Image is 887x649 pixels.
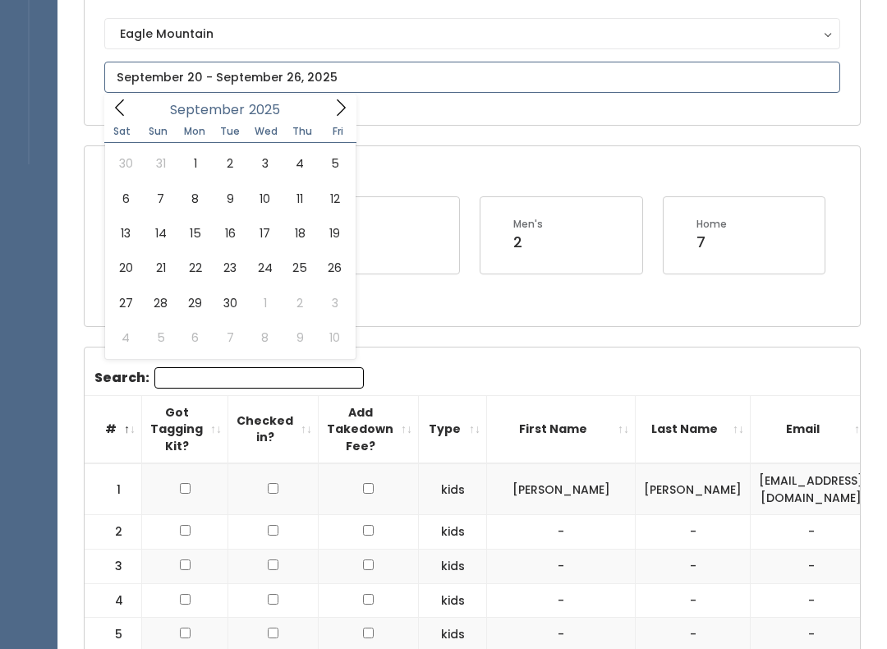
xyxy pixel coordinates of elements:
span: Sat [104,127,140,136]
span: September 7, 2025 [143,182,177,216]
input: Year [245,99,294,120]
span: September 8, 2025 [178,182,213,216]
td: - [751,550,872,584]
span: October 2, 2025 [283,286,317,320]
span: October 3, 2025 [317,286,352,320]
span: September 20, 2025 [108,251,143,285]
span: September 12, 2025 [317,182,352,216]
span: September 30, 2025 [213,286,247,320]
td: - [751,515,872,550]
label: Search: [94,367,364,389]
td: 3 [85,550,142,584]
span: October 10, 2025 [317,320,352,355]
td: 4 [85,583,142,618]
th: Add Takedown Fee?: activate to sort column ascending [319,395,419,463]
span: September 5, 2025 [317,146,352,181]
td: [PERSON_NAME] [487,463,636,515]
span: September 13, 2025 [108,216,143,251]
span: September 16, 2025 [213,216,247,251]
span: September 1, 2025 [178,146,213,181]
input: September 20 - September 26, 2025 [104,62,840,93]
td: kids [419,583,487,618]
td: - [487,515,636,550]
span: September 27, 2025 [108,286,143,320]
span: September 17, 2025 [248,216,283,251]
button: Eagle Mountain [104,18,840,49]
span: Mon [177,127,213,136]
div: Home [696,217,727,232]
th: Checked in?: activate to sort column ascending [228,395,319,463]
td: kids [419,515,487,550]
th: First Name: activate to sort column ascending [487,395,636,463]
td: - [636,550,751,584]
div: 2 [513,232,543,253]
span: October 1, 2025 [248,286,283,320]
td: - [636,515,751,550]
th: Email: activate to sort column ascending [751,395,872,463]
span: August 30, 2025 [108,146,143,181]
td: - [487,550,636,584]
span: October 5, 2025 [143,320,177,355]
span: September 3, 2025 [248,146,283,181]
td: kids [419,463,487,515]
td: kids [419,550,487,584]
th: Last Name: activate to sort column ascending [636,395,751,463]
span: October 8, 2025 [248,320,283,355]
span: September 29, 2025 [178,286,213,320]
div: 7 [696,232,727,253]
span: September 9, 2025 [213,182,247,216]
th: #: activate to sort column descending [85,395,142,463]
td: [PERSON_NAME] [636,463,751,515]
span: Wed [248,127,284,136]
span: Thu [284,127,320,136]
th: Type: activate to sort column ascending [419,395,487,463]
span: September 10, 2025 [248,182,283,216]
span: October 4, 2025 [108,320,143,355]
span: September 11, 2025 [283,182,317,216]
span: September 23, 2025 [213,251,247,285]
span: September 21, 2025 [143,251,177,285]
span: September 25, 2025 [283,251,317,285]
td: - [751,583,872,618]
span: October 7, 2025 [213,320,247,355]
span: September 19, 2025 [317,216,352,251]
span: September 18, 2025 [283,216,317,251]
span: September 26, 2025 [317,251,352,285]
span: September 15, 2025 [178,216,213,251]
td: - [636,583,751,618]
div: Men's [513,217,543,232]
span: September 14, 2025 [143,216,177,251]
span: September [170,104,245,117]
td: 1 [85,463,142,515]
input: Search: [154,367,364,389]
span: August 31, 2025 [143,146,177,181]
td: [EMAIL_ADDRESS][DOMAIN_NAME] [751,463,872,515]
span: October 6, 2025 [178,320,213,355]
th: Got Tagging Kit?: activate to sort column ascending [142,395,228,463]
span: Sun [140,127,177,136]
span: October 9, 2025 [283,320,317,355]
span: September 6, 2025 [108,182,143,216]
span: September 24, 2025 [248,251,283,285]
span: September 2, 2025 [213,146,247,181]
span: September 22, 2025 [178,251,213,285]
span: Tue [212,127,248,136]
span: September 28, 2025 [143,286,177,320]
span: Fri [320,127,356,136]
span: September 4, 2025 [283,146,317,181]
td: 2 [85,515,142,550]
td: - [487,583,636,618]
div: Eagle Mountain [120,25,825,43]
